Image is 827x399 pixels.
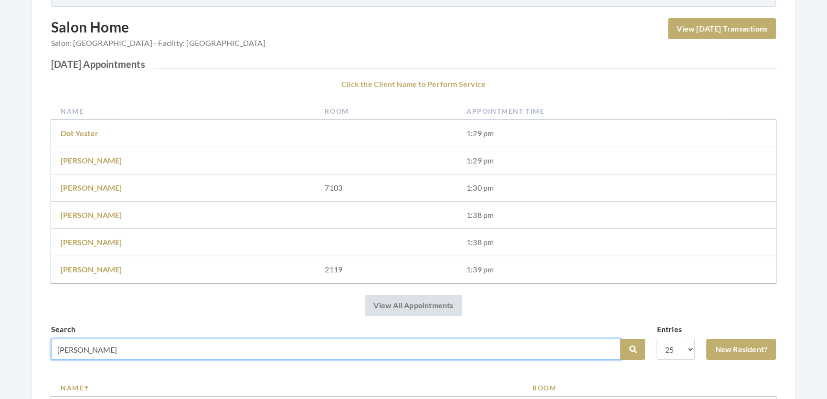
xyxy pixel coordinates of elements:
[61,183,122,192] a: [PERSON_NAME]
[457,102,776,120] th: Appointment Time
[51,77,776,91] p: Click the Client Name to Perform Service
[51,102,315,120] th: Name
[457,229,776,256] td: 1:38 pm
[61,383,513,393] a: Name
[61,210,122,219] a: [PERSON_NAME]
[706,339,776,360] a: New Resident?
[315,102,457,120] th: Room
[457,147,776,174] td: 1:29 pm
[315,174,457,202] td: 7103
[51,58,776,70] h2: [DATE] Appointments
[365,295,462,316] a: View All Appointments
[457,256,776,283] td: 1:39 pm
[51,324,75,335] label: Search
[457,202,776,229] td: 1:38 pm
[457,120,776,147] td: 1:29 pm
[532,383,766,393] a: Room
[51,37,265,49] span: Salon: [GEOGRAPHIC_DATA] - Facility: [GEOGRAPHIC_DATA]
[51,339,620,360] input: Search by name or room number
[61,237,122,247] a: [PERSON_NAME]
[457,174,776,202] td: 1:30 pm
[61,265,122,274] a: [PERSON_NAME]
[668,18,776,39] a: View [DATE] Transactions
[657,324,681,335] label: Entries
[51,18,265,54] h2: Salon Home
[315,256,457,283] td: 2119
[61,129,98,138] a: Dot Yester
[61,156,122,165] a: [PERSON_NAME]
